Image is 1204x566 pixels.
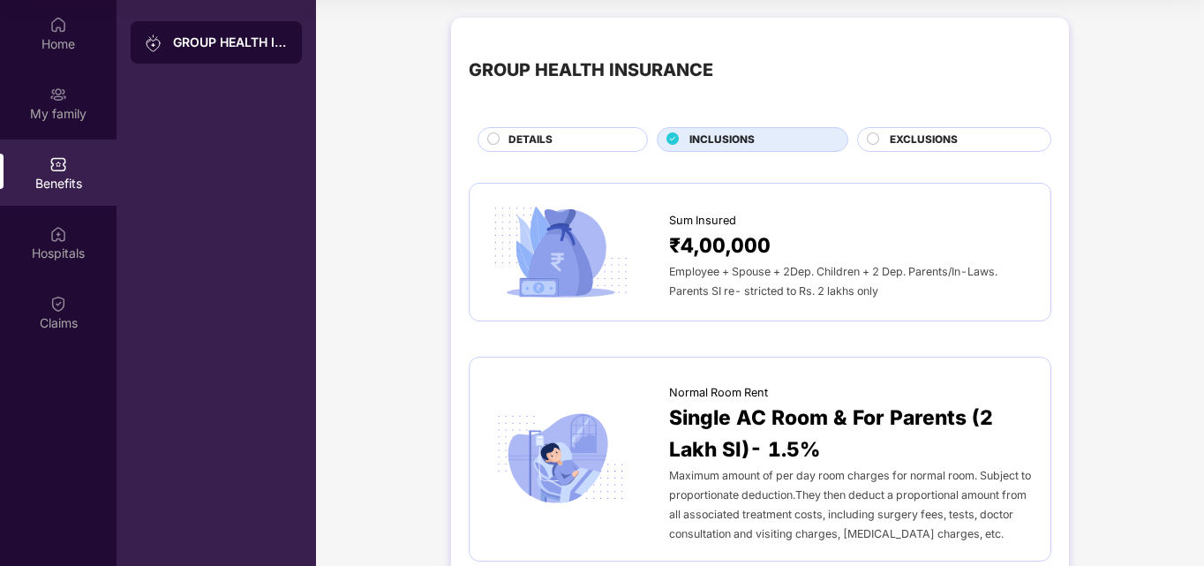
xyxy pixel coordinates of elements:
img: svg+xml;base64,PHN2ZyBpZD0iSG9zcGl0YWxzIiB4bWxucz0iaHR0cDovL3d3dy53My5vcmcvMjAwMC9zdmciIHdpZHRoPS... [49,225,67,243]
img: svg+xml;base64,PHN2ZyB3aWR0aD0iMjAiIGhlaWdodD0iMjAiIHZpZXdCb3g9IjAgMCAyMCAyMCIgZmlsbD0ibm9uZSIgeG... [49,86,67,103]
span: DETAILS [508,132,553,148]
img: svg+xml;base64,PHN2ZyBpZD0iSG9tZSIgeG1sbnM9Imh0dHA6Ly93d3cudzMub3JnLzIwMDAvc3ZnIiB3aWR0aD0iMjAiIG... [49,16,67,34]
span: Maximum amount of per day room charges for normal room. Subject to proportionate deduction.They t... [669,469,1031,540]
span: Employee + Spouse + 2Dep. Children + 2 Dep. Parents/In-Laws. Parents SI re- stricted to Rs. 2 lak... [669,265,997,298]
img: svg+xml;base64,PHN2ZyB3aWR0aD0iMjAiIGhlaWdodD0iMjAiIHZpZXdCb3g9IjAgMCAyMCAyMCIgZmlsbD0ibm9uZSIgeG... [145,34,162,52]
span: INCLUSIONS [689,132,755,148]
img: svg+xml;base64,PHN2ZyBpZD0iQmVuZWZpdHMiIHhtbG5zPSJodHRwOi8vd3d3LnczLm9yZy8yMDAwL3N2ZyIgd2lkdGg9Ij... [49,155,67,173]
img: svg+xml;base64,PHN2ZyBpZD0iQ2xhaW0iIHhtbG5zPSJodHRwOi8vd3d3LnczLm9yZy8yMDAwL3N2ZyIgd2lkdGg9IjIwIi... [49,295,67,313]
span: ₹4,00,000 [669,230,771,261]
span: Sum Insured [669,212,736,230]
div: GROUP HEALTH INSURANCE [173,34,288,51]
img: icon [487,201,634,303]
span: EXCLUSIONS [890,132,958,148]
span: Normal Room Rent [669,384,768,402]
img: icon [487,408,634,509]
div: GROUP HEALTH INSURANCE [469,57,713,84]
span: Single AC Room & For Parents (2 Lakh SI)- 1.5% [669,402,1033,465]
